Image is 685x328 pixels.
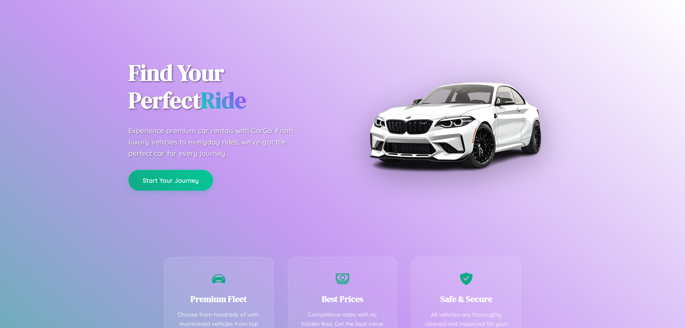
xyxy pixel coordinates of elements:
[175,293,263,305] h3: Premium Fleet
[366,36,544,214] img: Premium BMW car rental vehicle
[299,293,386,305] h3: Best Prices
[128,170,213,191] button: Start Your Journey
[201,85,246,116] span: Ride
[128,59,332,114] h1: Find Your Perfect
[128,125,307,159] p: Experience premium car rentals with CarGo. From luxury vehicles to everyday rides, we've got the ...
[422,293,510,305] h3: Safe & Secure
